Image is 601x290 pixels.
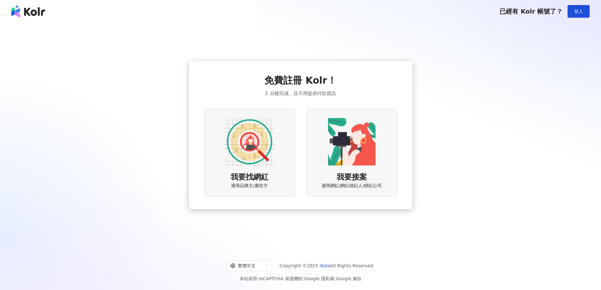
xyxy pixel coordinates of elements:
[231,183,268,189] span: 適用品牌主/廣告方
[304,276,334,281] a: Google 隱私權
[334,276,336,281] span: |
[303,276,304,281] span: |
[336,276,362,281] a: Google 條款
[568,5,590,18] button: 登入
[11,5,45,18] img: logo
[231,172,268,183] span: 我要找網紅
[320,263,330,268] a: iKala
[224,116,275,167] img: AD identity option
[280,262,374,269] span: Copyright © 2025 All Rights Reserved.
[239,275,362,282] span: 本站採用 reCAPTCHA 保護機制
[499,8,563,15] span: 已經有 Kolr 帳號了？
[265,90,336,97] span: 1 分鐘完成，且不用提供付款資訊
[264,74,337,87] span: 免費註冊 Kolr！
[230,261,262,271] div: 繁體中文
[327,116,377,167] img: KOL identity option
[321,183,382,189] span: 適用網紅/網紅經紀人/經紀公司
[574,9,583,14] span: 登入
[337,172,367,183] span: 我要接案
